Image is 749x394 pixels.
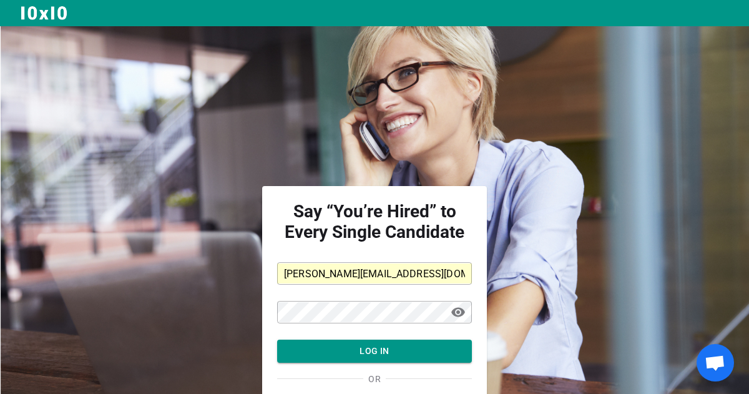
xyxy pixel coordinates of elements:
a: Open chat [697,344,734,382]
strong: Say “You’re Hired” to Every Single Candidate [277,201,472,242]
span: OR [368,373,380,385]
img: Logo [20,5,69,21]
span: visibility [451,305,466,320]
input: Email Address* [277,263,472,283]
button: LOG IN [277,340,472,363]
